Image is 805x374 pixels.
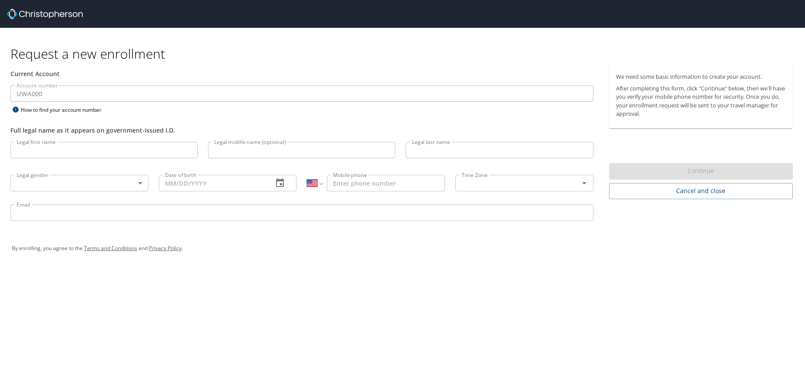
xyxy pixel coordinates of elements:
div: By enrolling, you agree to the and . [12,237,793,259]
div: ​ [10,175,148,191]
button: Open [578,177,590,189]
div: Current Account [10,69,593,78]
input: Enter phone number [327,175,445,191]
div: Full legal name as it appears on government-issued I.D. [10,126,593,135]
button: Cancel and close [609,183,793,199]
a: Privacy Policy [149,244,182,252]
h1: Request a new enrollment [10,45,800,62]
input: MM/DD/YYYY [159,175,266,191]
span: Cancel and close [616,186,786,197]
a: Terms and Conditions [84,244,137,252]
p: After completing this form, click "Continue" below, then we'll have you verify your mobile phone ... [616,84,786,118]
div: How to find your account number [10,104,119,115]
p: We need some basic information to create your account. [616,73,786,81]
img: cbt logo [7,9,83,19]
